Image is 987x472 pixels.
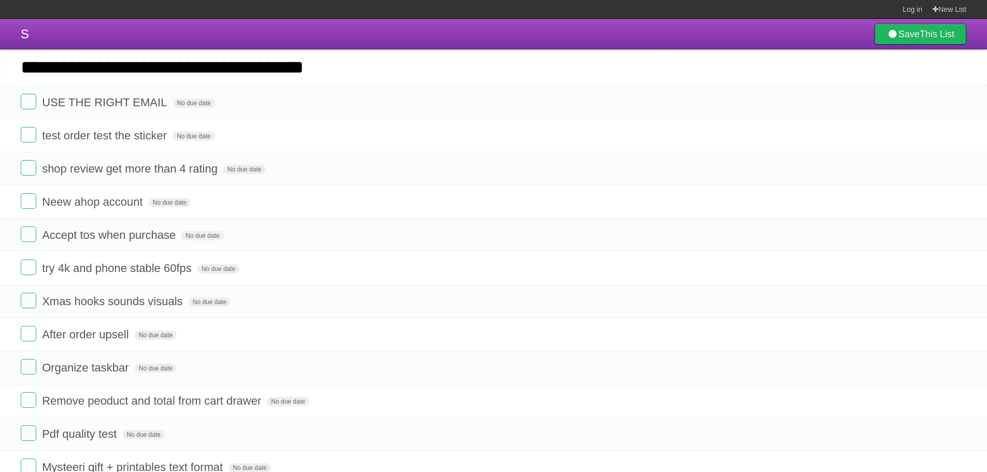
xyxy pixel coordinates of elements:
[149,198,191,207] span: No due date
[21,326,36,341] label: Done
[920,29,954,39] b: This List
[42,328,132,341] span: After order upsell
[267,397,309,406] span: No due date
[21,226,36,242] label: Done
[173,132,214,141] span: No due date
[21,425,36,441] label: Done
[42,427,119,440] span: Pdf quality test
[135,331,177,340] span: No due date
[181,231,223,240] span: No due date
[875,24,966,45] a: SaveThis List
[42,96,169,109] span: USE THE RIGHT EMAIL
[42,295,185,308] span: Xmas hooks sounds visuals
[173,98,215,108] span: No due date
[42,228,178,241] span: Accept tos when purchase
[21,193,36,209] label: Done
[223,165,265,174] span: No due date
[123,430,165,439] span: No due date
[42,162,220,175] span: shop review get more than 4 rating
[21,359,36,375] label: Done
[42,129,169,142] span: test order test the sticker
[21,160,36,176] label: Done
[189,297,231,307] span: No due date
[21,260,36,275] label: Done
[42,195,145,208] span: Neew ahop account
[42,361,132,374] span: Organize taskbar
[21,27,29,41] span: S
[21,392,36,408] label: Done
[21,127,36,142] label: Done
[42,262,194,275] span: try 4k and phone stable 60fps
[197,264,239,274] span: No due date
[42,394,264,407] span: Remove peoduct and total from cart drawer
[21,94,36,109] label: Done
[135,364,177,373] span: No due date
[21,293,36,308] label: Done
